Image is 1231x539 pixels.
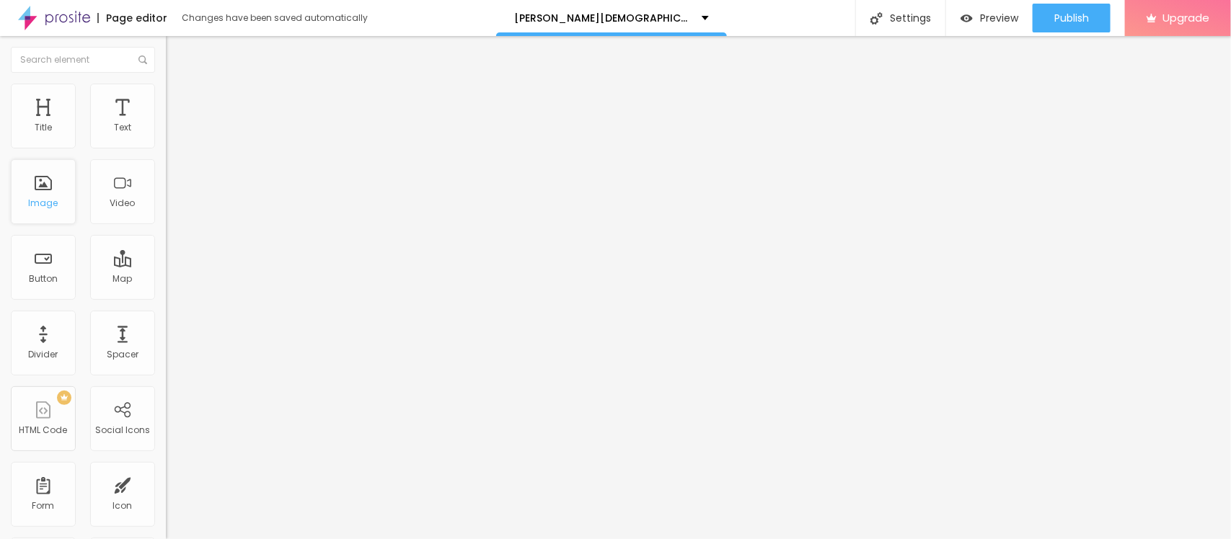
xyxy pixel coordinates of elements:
div: Button [29,274,58,284]
div: Social Icons [95,425,150,435]
img: view-1.svg [961,12,973,24]
div: Page editor [97,13,167,23]
input: Search element [11,47,155,73]
span: Upgrade [1162,12,1209,24]
div: Spacer [107,349,138,360]
div: Divider [29,349,58,360]
div: Changes have been saved automatically [182,14,368,22]
div: Form [32,501,55,511]
div: Video [110,198,136,208]
p: [PERSON_NAME][DEMOGRAPHIC_DATA][MEDICAL_DATA] [GEOGRAPHIC_DATA] [514,13,691,23]
button: Publish [1033,4,1111,32]
img: Icone [870,12,883,24]
button: Preview [946,4,1033,32]
div: HTML Code [19,425,68,435]
div: Image [29,198,58,208]
div: Map [113,274,133,284]
div: Text [114,122,131,133]
span: Preview [980,12,1018,24]
span: Publish [1054,12,1089,24]
img: Icone [138,55,147,64]
div: Icon [113,501,133,511]
iframe: Editor [166,36,1231,539]
div: Title [35,122,52,133]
